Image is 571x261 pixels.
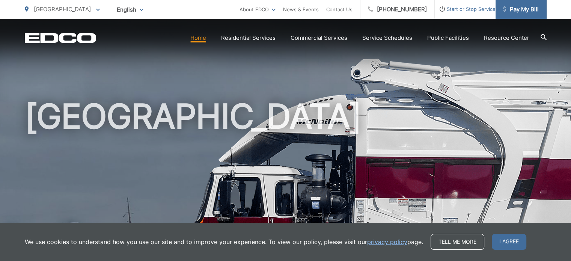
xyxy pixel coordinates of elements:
a: About EDCO [240,5,276,14]
p: We use cookies to understand how you use our site and to improve your experience. To view our pol... [25,237,423,246]
span: Pay My Bill [503,5,539,14]
a: EDCD logo. Return to the homepage. [25,33,96,43]
a: Resource Center [484,33,529,42]
a: privacy policy [367,237,407,246]
a: Public Facilities [427,33,469,42]
a: Tell me more [431,234,484,250]
span: English [111,3,149,16]
a: Service Schedules [362,33,412,42]
span: I agree [492,234,526,250]
a: Home [190,33,206,42]
span: [GEOGRAPHIC_DATA] [34,6,91,13]
iframe: To enrich screen reader interactions, please activate Accessibility in Grammarly extension settings [528,225,565,261]
a: Commercial Services [291,33,347,42]
a: Contact Us [326,5,353,14]
a: News & Events [283,5,319,14]
a: Residential Services [221,33,276,42]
